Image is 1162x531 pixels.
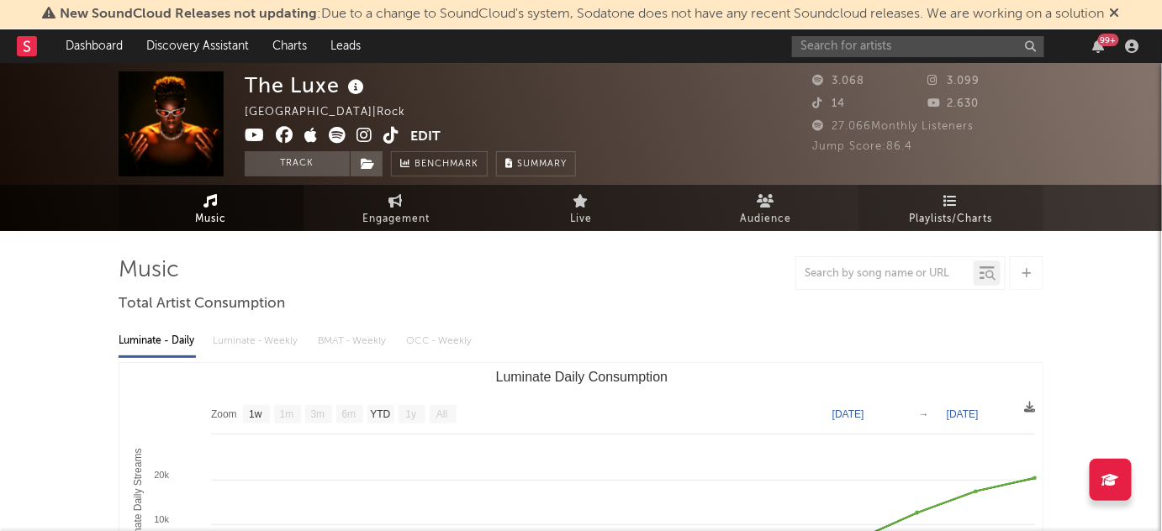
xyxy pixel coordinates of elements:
[119,327,196,355] div: Luminate - Daily
[304,185,489,231] a: Engagement
[135,29,261,63] a: Discovery Assistant
[947,408,979,420] text: [DATE]
[496,151,576,176] button: Summary
[415,155,478,175] span: Benchmark
[362,209,430,229] span: Engagement
[1093,39,1105,53] button: 99+
[570,209,592,229] span: Live
[245,71,368,99] div: The Luxe
[406,409,417,421] text: 1y
[436,409,447,421] text: All
[319,29,372,63] a: Leads
[489,185,673,231] a: Live
[245,151,350,176] button: Track
[858,185,1043,231] a: Playlists/Charts
[792,36,1044,57] input: Search for artists
[119,185,304,231] a: Music
[211,409,237,421] text: Zoom
[928,76,980,87] span: 3.099
[249,409,262,421] text: 1w
[919,408,929,420] text: →
[812,121,974,132] span: 27.066 Monthly Listeners
[812,141,912,152] span: Jump Score: 86.4
[910,209,993,229] span: Playlists/Charts
[812,98,845,109] span: 14
[342,409,357,421] text: 6m
[54,29,135,63] a: Dashboard
[154,514,169,524] text: 10k
[311,409,325,421] text: 3m
[796,267,974,281] input: Search by song name or URL
[517,160,567,169] span: Summary
[1098,34,1119,46] div: 99 +
[245,103,425,123] div: [GEOGRAPHIC_DATA] | Rock
[119,294,285,314] span: Total Artist Consumption
[370,409,390,421] text: YTD
[261,29,319,63] a: Charts
[812,76,864,87] span: 3.068
[496,370,668,384] text: Luminate Daily Consumption
[196,209,227,229] span: Music
[61,8,1105,21] span: : Due to a change to SoundCloud's system, Sodatone does not have any recent Soundcloud releases. ...
[410,127,441,148] button: Edit
[1110,8,1120,21] span: Dismiss
[741,209,792,229] span: Audience
[280,409,294,421] text: 1m
[61,8,318,21] span: New SoundCloud Releases not updating
[928,98,980,109] span: 2.630
[154,470,169,480] text: 20k
[391,151,488,176] a: Benchmark
[673,185,858,231] a: Audience
[832,408,864,420] text: [DATE]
